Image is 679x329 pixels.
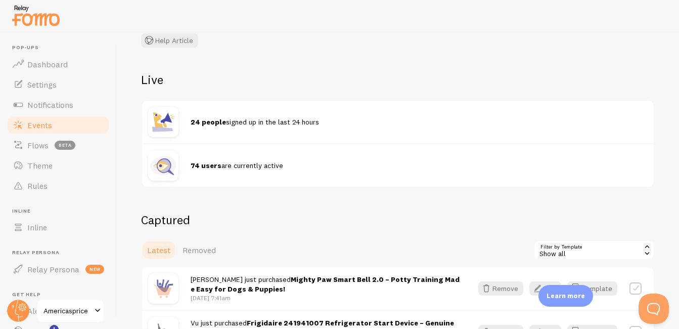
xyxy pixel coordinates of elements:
[27,100,73,110] span: Notifications
[529,281,567,296] a: Edit
[11,3,61,28] img: fomo-relay-logo-orange.svg
[191,117,319,127] span: signed up in the last 24 hours
[639,294,669,324] iframe: Help Scout Beacon - Open
[141,212,655,228] h2: Captured
[567,281,617,296] button: Template
[12,292,110,298] span: Get Help
[529,281,561,296] button: Edit
[176,240,222,260] a: Removed
[12,45,110,51] span: Pop-ups
[85,265,104,274] span: new
[27,79,57,90] span: Settings
[6,115,110,135] a: Events
[191,294,460,302] p: [DATE] 7:41am
[183,245,216,255] span: Removed
[6,74,110,95] a: Settings
[141,240,176,260] a: Latest
[148,150,178,181] img: inquiry.jpg
[6,259,110,279] a: Relay Persona new
[12,250,110,256] span: Relay Persona
[478,281,523,296] button: Remove
[191,275,460,294] span: [PERSON_NAME] just purchased
[6,95,110,115] a: Notifications
[27,59,68,69] span: Dashboard
[6,135,110,155] a: Flows beta
[27,120,52,130] span: Events
[533,240,655,260] div: Show all
[27,181,48,191] span: Rules
[148,273,178,304] img: purchase.jpg
[191,117,226,127] strong: 24 people
[147,245,170,255] span: Latest
[12,208,110,215] span: Inline
[27,160,53,171] span: Theme
[27,264,79,274] span: Relay Persona
[6,217,110,237] a: Inline
[43,305,92,317] span: Americasprice
[141,33,198,48] button: Help Article
[547,291,585,301] p: Learn more
[538,285,593,307] div: Learn more
[191,161,283,170] span: are currently active
[27,222,47,232] span: Inline
[6,155,110,176] a: Theme
[141,72,655,88] h2: Live
[191,275,460,294] strong: Mighty Paw Smart Bell 2.0 – Potty Training Made Easy for Dogs & Puppies!
[191,161,221,170] strong: 74 users
[6,54,110,74] a: Dashboard
[55,141,75,150] span: beta
[27,140,49,150] span: Flows
[36,299,105,323] a: Americasprice
[6,176,110,196] a: Rules
[148,107,178,137] img: shoutout.jpg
